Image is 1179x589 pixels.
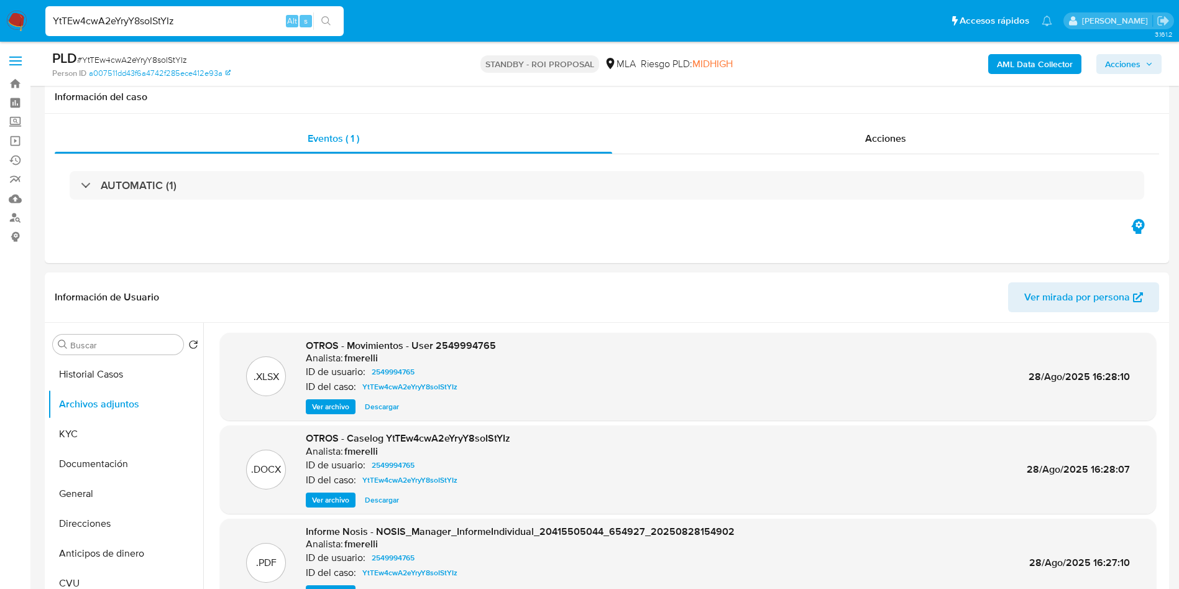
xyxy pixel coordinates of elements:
span: Informe Nosis - NOSIS_Manager_InformeIndividual_20415505044_654927_20250828154902 [306,524,735,539]
a: YtTEw4cwA2eYryY8soIStYIz [357,473,462,488]
span: OTROS - Movimientos - User 2549994765 [306,338,496,353]
b: AML Data Collector [997,54,1073,74]
p: ID del caso: [306,381,356,393]
p: ID del caso: [306,474,356,486]
span: Acciones [865,131,906,146]
p: ID de usuario: [306,366,365,378]
p: Analista: [306,445,343,458]
button: Descargar [359,399,405,414]
a: YtTEw4cwA2eYryY8soIStYIz [357,565,462,580]
h1: Información del caso [55,91,1159,103]
a: YtTEw4cwA2eYryY8soIStYIz [357,379,462,394]
span: Ver archivo [312,401,349,413]
span: 2549994765 [372,550,415,565]
span: YtTEw4cwA2eYryY8soIStYIz [362,473,457,488]
h3: AUTOMATIC (1) [101,179,177,192]
button: Ver archivo [306,399,356,414]
button: Archivos adjuntos [48,389,203,419]
h6: fmerelli [344,445,378,458]
button: Historial Casos [48,359,203,389]
a: Salir [1157,14,1170,27]
p: ID de usuario: [306,459,365,471]
b: PLD [52,48,77,68]
span: 28/Ago/2025 16:28:07 [1027,462,1130,476]
button: Anticipos de dinero [48,539,203,568]
span: Eventos ( 1 ) [308,131,359,146]
span: Alt [287,15,297,27]
div: MLA [604,57,636,71]
h6: fmerelli [344,352,378,364]
span: 2549994765 [372,364,415,379]
span: 28/Ago/2025 16:28:10 [1029,369,1130,384]
button: Ver archivo [306,493,356,508]
span: Riesgo PLD: [641,57,733,71]
button: Buscar [58,340,68,350]
button: Acciones [1096,54,1162,74]
p: ID del caso: [306,567,356,579]
input: Buscar usuario o caso... [45,13,344,29]
span: 2549994765 [372,458,415,473]
p: yesica.facco@mercadolibre.com [1082,15,1152,27]
b: Person ID [52,68,86,79]
span: Ver mirada por persona [1024,282,1130,312]
p: Analista: [306,538,343,550]
a: 2549994765 [367,364,420,379]
span: s [304,15,308,27]
a: Notificaciones [1042,16,1052,26]
span: 28/Ago/2025 16:27:10 [1029,555,1130,570]
span: Accesos rápidos [960,14,1029,27]
span: Acciones [1105,54,1140,74]
span: Descargar [365,494,399,506]
button: Descargar [359,493,405,508]
span: Ver archivo [312,494,349,506]
h6: fmerelli [344,538,378,550]
span: MIDHIGH [692,57,733,71]
span: Descargar [365,401,399,413]
button: Ver mirada por persona [1008,282,1159,312]
p: ID de usuario: [306,552,365,564]
div: AUTOMATIC (1) [70,171,1144,200]
p: STANDBY - ROI PROPOSAL [480,55,599,73]
span: YtTEw4cwA2eYryY8soIStYIz [362,565,457,580]
button: Documentación [48,449,203,479]
a: a007511dd43f6a4742f285ece412e93a [89,68,231,79]
h1: Información de Usuario [55,291,159,304]
p: .XLSX [254,370,279,384]
span: OTROS - Caselog YtTEw4cwA2eYryY8soIStYIz [306,431,510,445]
a: 2549994765 [367,550,420,565]
span: YtTEw4cwA2eYryY8soIStYIz [362,379,457,394]
p: .PDF [256,556,277,570]
p: Analista: [306,352,343,364]
a: 2549994765 [367,458,420,473]
button: Direcciones [48,509,203,539]
button: search-icon [313,12,339,30]
span: # YtTEw4cwA2eYryY8soIStYIz [77,53,187,66]
input: Buscar [70,340,178,351]
button: General [48,479,203,509]
p: .DOCX [251,463,281,476]
button: KYC [48,419,203,449]
button: AML Data Collector [988,54,1081,74]
button: Volver al orden por defecto [188,340,198,353]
